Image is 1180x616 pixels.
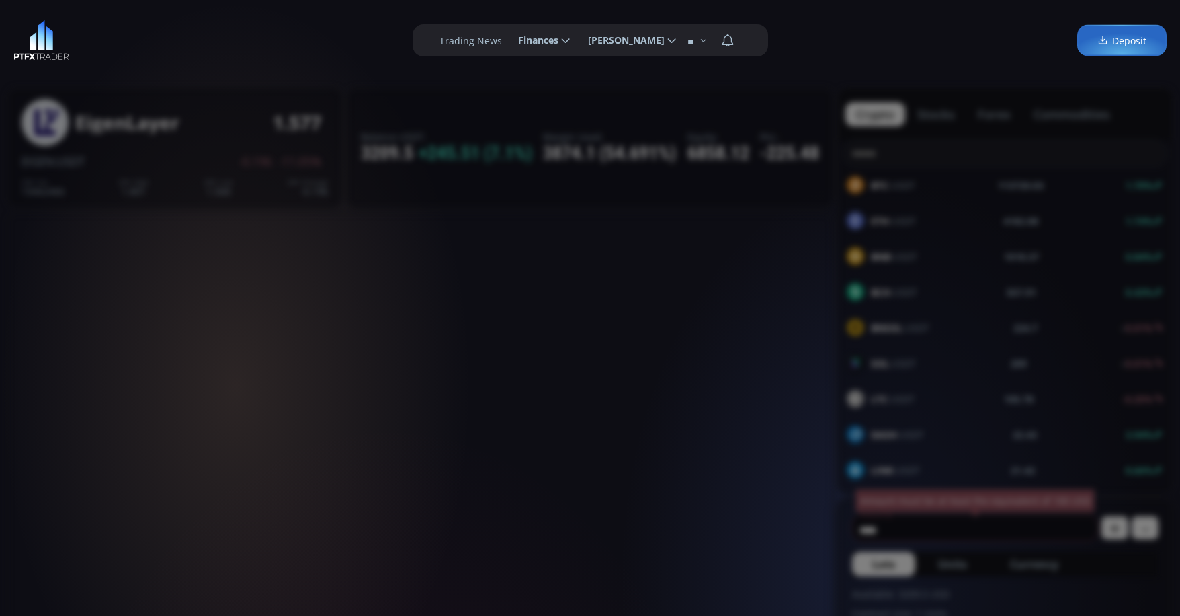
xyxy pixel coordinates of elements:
[509,27,558,54] span: Finances
[1097,34,1146,48] span: Deposit
[13,20,69,61] img: LOGO
[439,34,502,48] label: Trading News
[1077,25,1167,56] a: Deposit
[579,27,665,54] span: [PERSON_NAME]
